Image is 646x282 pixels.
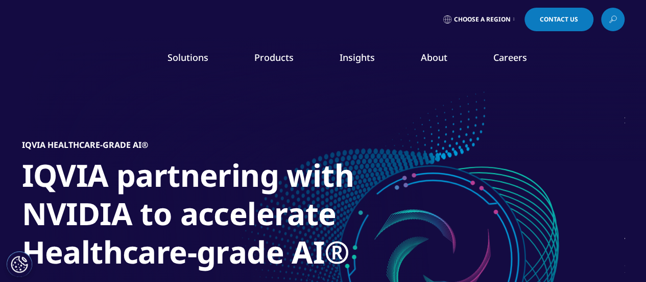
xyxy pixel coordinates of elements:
[168,51,208,63] a: Solutions
[340,51,375,63] a: Insights
[454,15,511,24] span: Choose a Region
[493,51,527,63] a: Careers
[421,51,447,63] a: About
[540,16,578,23] span: Contact Us
[22,156,405,277] h1: IQVIA partnering with NVIDIA to accelerate Healthcare-grade AI®
[108,36,625,84] nav: Primary
[22,140,148,150] h5: IQVIA Healthcare-grade AI®
[524,8,593,31] a: Contact Us
[254,51,294,63] a: Products
[7,251,32,277] button: Cookies Settings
